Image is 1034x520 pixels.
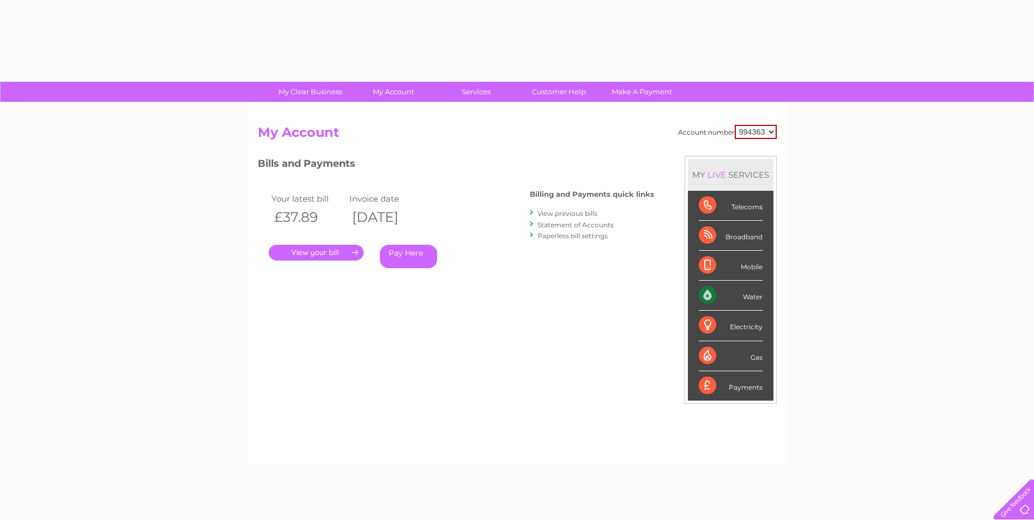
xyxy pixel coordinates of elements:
a: Paperless bill settings [537,232,608,240]
a: View previous bills [537,209,597,217]
h4: Billing and Payments quick links [530,190,654,198]
div: Account number [678,125,777,139]
td: Your latest bill [269,191,347,206]
div: Water [699,281,763,311]
a: . [269,245,364,261]
div: Mobile [699,251,763,281]
a: Statement of Accounts [537,221,614,229]
a: Customer Help [514,82,604,102]
h2: My Account [258,125,777,146]
a: Make A Payment [597,82,687,102]
h3: Bills and Payments [258,156,654,175]
div: Broadband [699,221,763,251]
div: Telecoms [699,191,763,221]
div: LIVE [705,170,728,180]
a: Pay Here [380,245,437,268]
a: My Clear Business [265,82,355,102]
td: Invoice date [347,191,425,206]
div: Electricity [699,311,763,341]
a: Services [431,82,521,102]
div: MY SERVICES [688,159,773,190]
th: [DATE] [347,206,425,228]
a: My Account [348,82,438,102]
th: £37.89 [269,206,347,228]
div: Payments [699,371,763,401]
div: Gas [699,341,763,371]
